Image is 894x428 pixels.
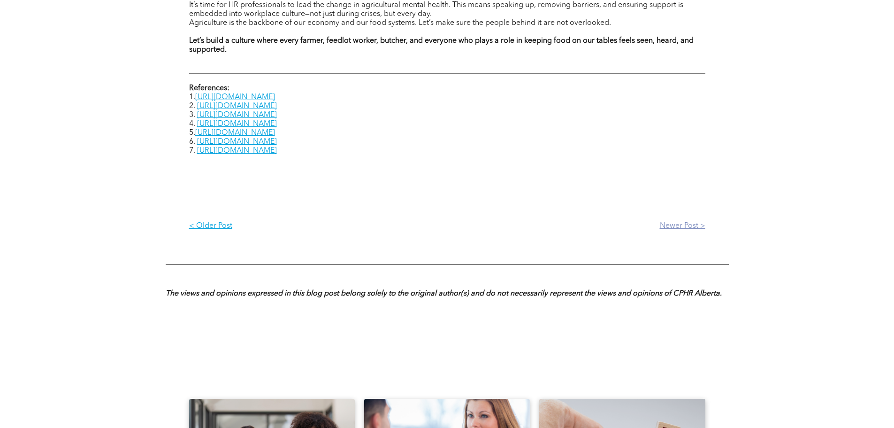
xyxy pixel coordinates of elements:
a: [URL][DOMAIN_NAME] [195,129,275,137]
span: 2. [189,102,195,110]
a: [URL][DOMAIN_NAME] [197,102,277,110]
a: [URL][DOMAIN_NAME] [197,111,277,119]
strong: Let’s build a culture where every farmer, feedlot worker, butcher, and everyone who plays a role ... [189,37,694,54]
span: Agriculture [189,19,227,27]
a: [URL][DOMAIN_NAME] [195,93,275,101]
a: [URL][DOMAIN_NAME] [197,138,277,146]
span: 3. [189,111,195,119]
strong: References: [189,85,229,92]
p: Newer Post > [447,222,705,231]
a: [URL][DOMAIN_NAME] [197,120,277,128]
span: It’s time for HR professionals to lead the change in agricultural mental health. This means speak... [189,1,683,18]
strong: The views and opinions expressed in this blog post belong solely to the original author(s) and do... [166,290,722,297]
a: Newer Post > [447,214,705,238]
span: is the backbone of our economy and our food systems. Let’s make sure the people behind it are not... [229,19,611,27]
a: < Older Post [189,214,447,238]
span: 1. [189,93,195,101]
a: [URL][DOMAIN_NAME] [197,147,277,155]
span: 7. [189,147,195,155]
p: < Older Post [189,222,447,231]
span: 6. [189,138,195,146]
span: 4. [189,120,195,128]
span: 5. [189,129,195,137]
